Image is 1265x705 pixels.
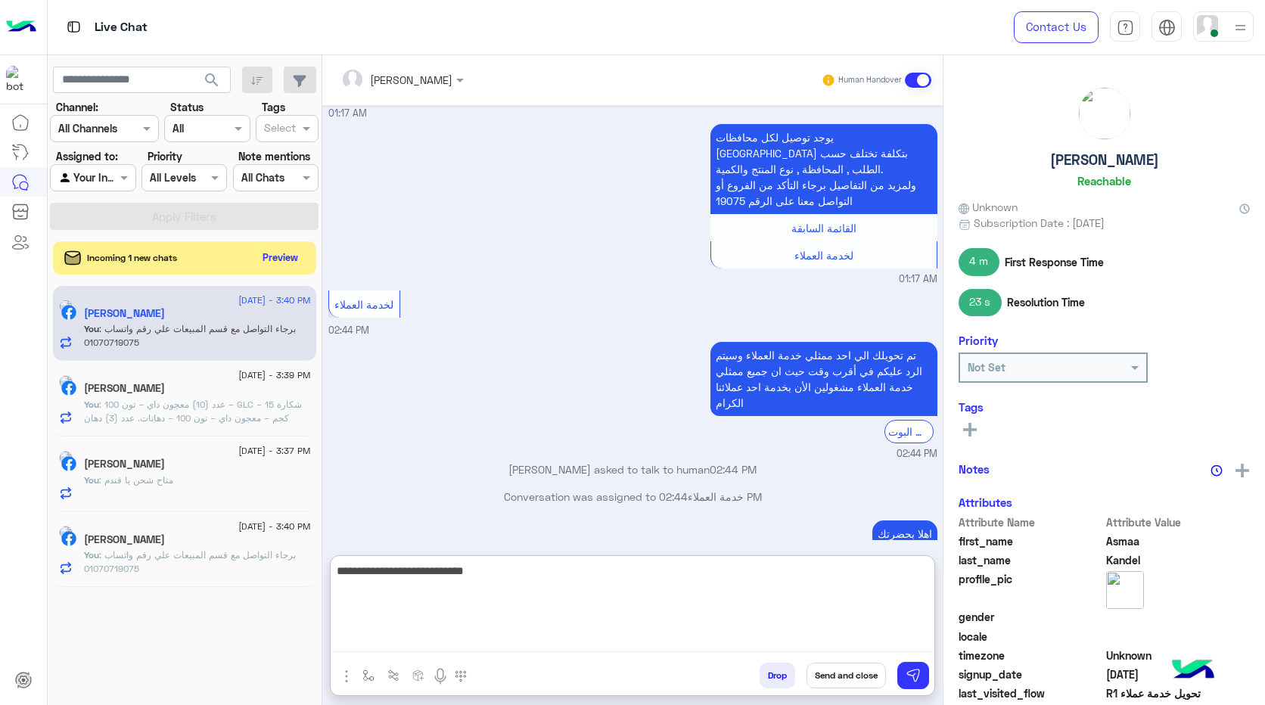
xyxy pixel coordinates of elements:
[238,520,310,533] span: [DATE] - 3:40 PM
[760,663,795,688] button: Drop
[406,663,431,688] button: create order
[203,71,221,89] span: search
[1231,18,1250,37] img: profile
[659,490,762,503] span: 02:44 PM
[1050,151,1159,169] h5: [PERSON_NAME]
[1106,685,1251,701] span: تحويل خدمة عملاء R1
[431,667,449,685] img: send voice note
[959,248,999,275] span: 4 m
[84,549,296,574] span: برجاء التواصل مع قسم المبيعات علي رقم واتساب 01070719075
[897,447,937,461] span: 02:44 PM
[84,474,99,486] span: You
[61,456,76,471] img: Facebook
[1110,11,1140,43] a: tab
[791,222,856,234] span: القائمة السابقة
[1158,19,1176,36] img: tab
[334,298,393,311] span: لخدمة العملاء
[328,107,367,119] span: 01:17 AM
[84,458,165,471] h5: Mohamed Azzam
[262,99,285,115] label: Tags
[872,520,937,547] p: 6/9/2025, 3:40 PM
[1106,666,1251,682] span: 2025-09-05T22:14:41.538Z
[1106,571,1144,609] img: picture
[170,99,204,115] label: Status
[710,463,757,476] span: 02:44 PM
[959,495,1012,509] h6: Attributes
[899,272,937,287] span: 01:17 AM
[959,400,1250,414] h6: Tags
[56,148,118,164] label: Assigned to:
[238,293,310,307] span: [DATE] - 3:40 PM
[1079,88,1130,139] img: picture
[61,531,76,546] img: Facebook
[884,420,934,443] div: الرجوع الى البوت
[1106,514,1251,530] span: Attribute Value
[387,669,399,682] img: Trigger scenario
[59,300,73,313] img: picture
[84,323,296,348] span: برجاء التواصل مع قسم المبيعات علي رقم واتساب 01070719075
[238,148,310,164] label: Note mentions
[84,307,165,320] h5: Asmaa Kandel
[959,334,998,347] h6: Priority
[1235,464,1249,477] img: add
[1106,629,1251,644] span: null
[455,670,467,682] img: make a call
[1197,15,1218,36] img: userImage
[1014,11,1099,43] a: Contact Us
[87,251,177,265] span: Incoming 1 new chats
[99,474,173,486] span: متاح شحن يا فندم
[238,444,310,458] span: [DATE] - 3:37 PM
[328,489,937,505] p: Conversation was assigned to خدمة العملاء
[1117,19,1134,36] img: tab
[1106,552,1251,568] span: Kandel
[959,609,1103,625] span: gender
[194,67,231,99] button: search
[1007,294,1085,310] span: Resolution Time
[794,249,853,262] span: لخدمة العملاء
[59,375,73,389] img: picture
[1005,254,1104,270] span: First Response Time
[84,549,99,561] span: You
[84,323,99,334] span: You
[84,399,306,505] span: عدد (10) معجون داي – تون 100 – GLC – شكارة 15 كجم – معجون داي – تون 100 – دهانات. عدد (3) دهان بل...
[381,663,406,688] button: Trigger scenario
[959,571,1103,606] span: profile_pic
[84,533,165,546] h5: Nada Yasser
[959,199,1018,215] span: Unknown
[959,648,1103,663] span: timezone
[710,124,937,214] p: 6/9/2025, 1:17 AM
[84,399,99,410] span: You
[412,669,424,682] img: create order
[959,462,990,476] h6: Notes
[59,451,73,464] img: picture
[959,629,1103,644] span: locale
[50,203,319,230] button: Apply Filters
[328,325,369,336] span: 02:44 PM
[362,669,375,682] img: select flow
[974,215,1105,231] span: Subscription Date : [DATE]
[1167,644,1220,697] img: hulul-logo.png
[807,663,886,688] button: Send and close
[356,663,381,688] button: select flow
[148,148,182,164] label: Priority
[238,368,310,382] span: [DATE] - 3:39 PM
[959,533,1103,549] span: first_name
[256,247,305,269] button: Preview
[959,289,1002,316] span: 23 s
[262,120,296,139] div: Select
[6,66,33,93] img: 322208621163248
[959,514,1103,530] span: Attribute Name
[61,305,76,320] img: Facebook
[6,11,36,43] img: Logo
[64,17,83,36] img: tab
[959,552,1103,568] span: last_name
[61,380,76,396] img: Facebook
[56,99,98,115] label: Channel:
[95,17,148,38] p: Live Chat
[84,382,165,395] h5: Mahmoud Shbl
[1211,464,1223,477] img: notes
[959,685,1103,701] span: last_visited_flow
[710,342,937,416] p: 6/9/2025, 2:44 PM
[1077,174,1131,188] h6: Reachable
[906,668,921,683] img: send message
